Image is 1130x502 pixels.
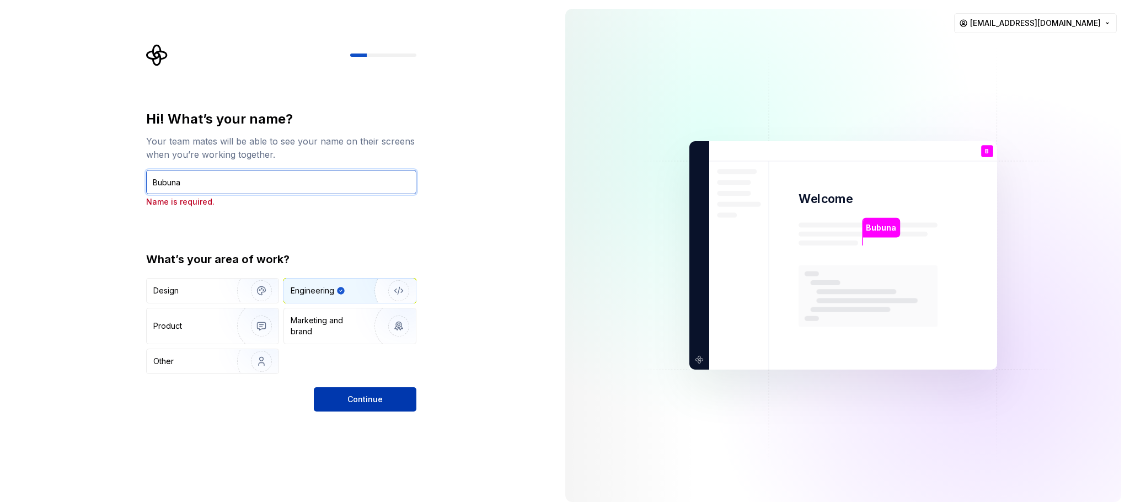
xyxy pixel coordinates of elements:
[985,148,989,154] p: B
[146,110,416,128] div: Hi! What’s your name?
[291,285,334,296] div: Engineering
[314,387,416,412] button: Continue
[291,315,365,337] div: Marketing and brand
[146,44,168,66] svg: Supernova Logo
[146,170,416,194] input: Han Solo
[146,135,416,161] div: Your team mates will be able to see your name on their screens when you’re working together.
[146,252,416,267] div: What’s your area of work?
[954,13,1117,33] button: [EMAIL_ADDRESS][DOMAIN_NAME]
[347,394,383,405] span: Continue
[153,285,179,296] div: Design
[799,191,853,207] p: Welcome
[866,222,896,234] p: Bubuna
[146,196,416,207] p: Name is required.
[153,356,174,367] div: Other
[153,321,182,332] div: Product
[970,18,1101,29] span: [EMAIL_ADDRESS][DOMAIN_NAME]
